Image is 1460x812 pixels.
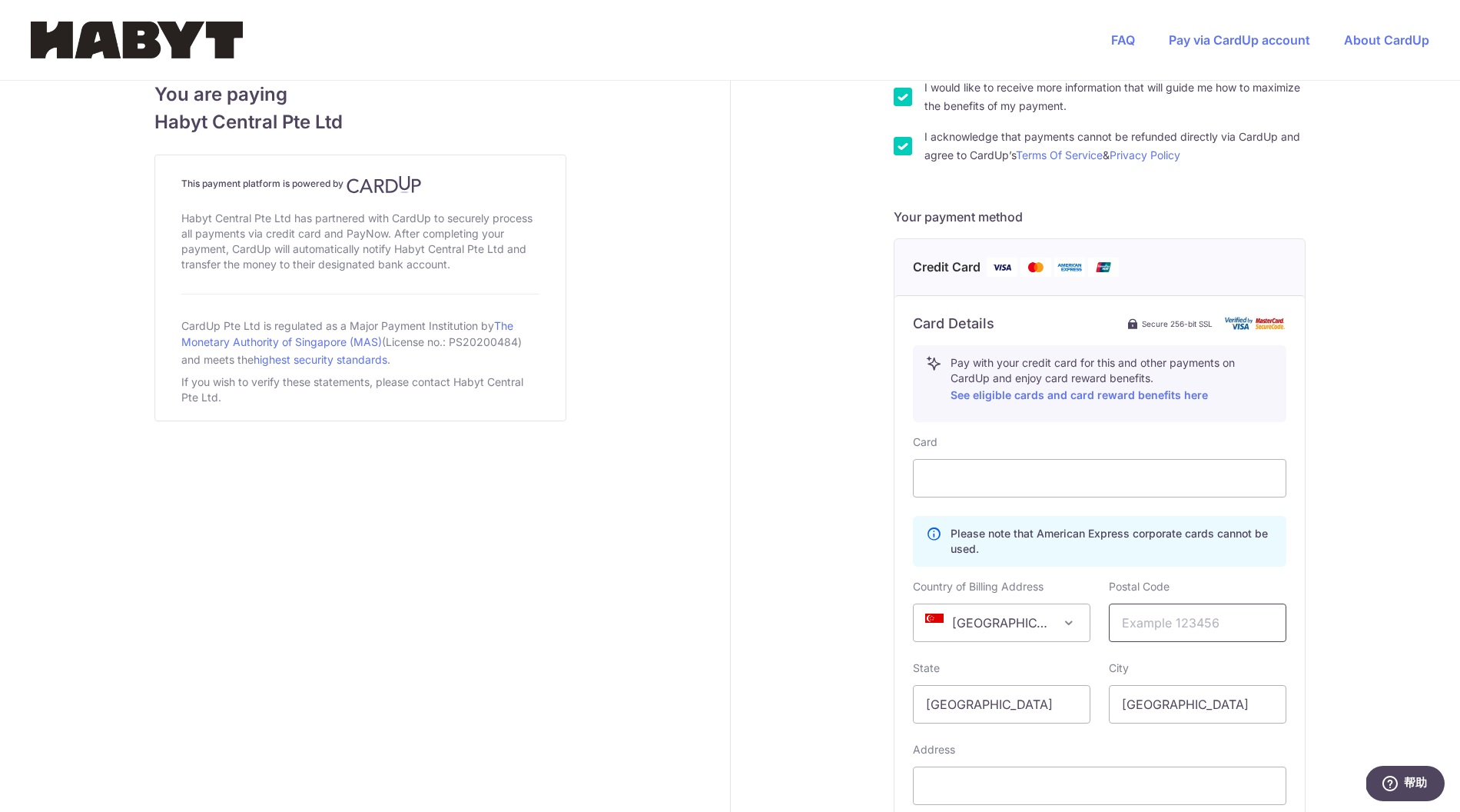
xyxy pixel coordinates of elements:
[913,258,981,277] span: Credit Card
[987,258,1017,277] img: Visa
[913,579,1044,594] label: Country of Billing Address
[154,81,566,108] span: You are paying
[913,661,940,676] label: State
[1142,318,1213,330] span: Secure 256-bit SSL
[1110,148,1180,161] a: Privacy Policy
[1169,32,1310,48] a: Pay via CardUp account
[951,355,1273,404] p: Pay with your credit card for this and other payments on CardUp and enjoy card reward benefits.
[181,208,539,275] div: Habyt Central Pte Ltd has partnered with CardUp to securely process all payments via credit card ...
[181,175,539,194] h4: This payment platform is powered by
[894,208,1306,226] h5: Your payment method
[1111,32,1135,48] a: FAQ
[181,371,539,408] div: If you wish to verify these statements, please contact Habyt Central Pte Ltd.
[1088,258,1119,277] img: Union Pay
[951,388,1208,401] a: See eligible cards and card reward benefits here
[913,742,955,757] label: Address
[913,314,994,333] h6: Card Details
[254,353,387,366] a: highest security standards
[1366,766,1445,804] iframe: 打开一个小组件，您可以在其中找到更多信息
[1016,148,1103,161] a: Terms Of Service
[1109,661,1129,676] label: City
[1020,258,1051,277] img: Mastercard
[347,175,422,194] img: CardUp
[913,604,1090,642] span: Singapore
[1109,579,1170,594] label: Postal Code
[1344,32,1429,48] a: About CardUp
[1054,258,1085,277] img: American Express
[181,313,539,371] div: CardUp Pte Ltd is regulated as a Major Payment Institution by (License no.: PS20200484) and meets...
[914,604,1090,641] span: Singapore
[913,434,937,450] label: Card
[1225,317,1286,330] img: card secure
[924,78,1306,115] label: I would like to receive more information that will guide me how to maximize the benefits of my pa...
[924,128,1306,165] label: I acknowledge that payments cannot be refunded directly via CardUp and agree to CardUp’s &
[951,526,1273,557] p: Please note that American Express corporate cards cannot be used.
[154,108,566,136] span: Habyt Central Pte Ltd
[1109,604,1286,642] input: Example 123456
[926,469,1273,488] iframe: Secure card payment input frame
